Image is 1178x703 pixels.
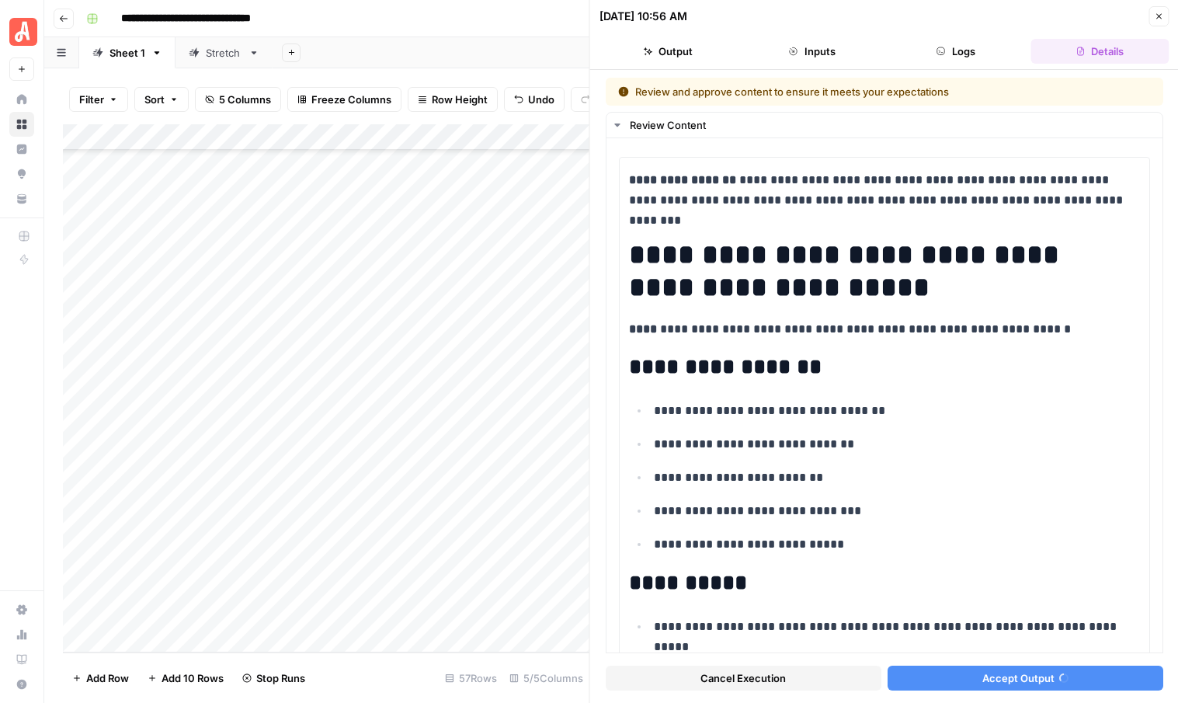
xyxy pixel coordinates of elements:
[503,666,589,691] div: 5/5 Columns
[134,87,189,112] button: Sort
[700,670,786,686] span: Cancel Execution
[9,137,34,162] a: Insights
[79,92,104,107] span: Filter
[9,672,34,697] button: Help + Support
[79,37,175,68] a: Sheet 1
[887,666,1162,691] button: Accept Output
[162,670,224,686] span: Add 10 Rows
[9,162,34,186] a: Opportunities
[9,186,34,211] a: Your Data
[1031,39,1169,64] button: Details
[219,92,271,107] span: 5 Columns
[86,670,129,686] span: Add Row
[9,18,37,46] img: Angi Logo
[887,39,1024,64] button: Logs
[743,39,881,64] button: Inputs
[9,12,34,51] button: Workspace: Angi
[432,92,488,107] span: Row Height
[175,37,273,68] a: Stretch
[9,622,34,647] a: Usage
[408,87,498,112] button: Row Height
[9,597,34,622] a: Settings
[311,92,391,107] span: Freeze Columns
[599,39,737,64] button: Output
[9,112,34,137] a: Browse
[439,666,503,691] div: 57 Rows
[144,92,165,107] span: Sort
[606,666,881,691] button: Cancel Execution
[630,117,1153,133] div: Review Content
[599,9,687,24] div: [DATE] 10:56 AM
[982,670,1054,686] span: Accept Output
[69,87,128,112] button: Filter
[206,45,242,61] div: Stretch
[256,670,305,686] span: Stop Runs
[9,647,34,672] a: Learning Hub
[9,87,34,112] a: Home
[618,84,1050,99] div: Review and approve content to ensure it meets your expectations
[504,87,565,112] button: Undo
[606,113,1162,137] button: Review Content
[233,666,314,691] button: Stop Runs
[109,45,145,61] div: Sheet 1
[63,666,138,691] button: Add Row
[528,92,554,107] span: Undo
[195,87,281,112] button: 5 Columns
[138,666,233,691] button: Add 10 Rows
[287,87,401,112] button: Freeze Columns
